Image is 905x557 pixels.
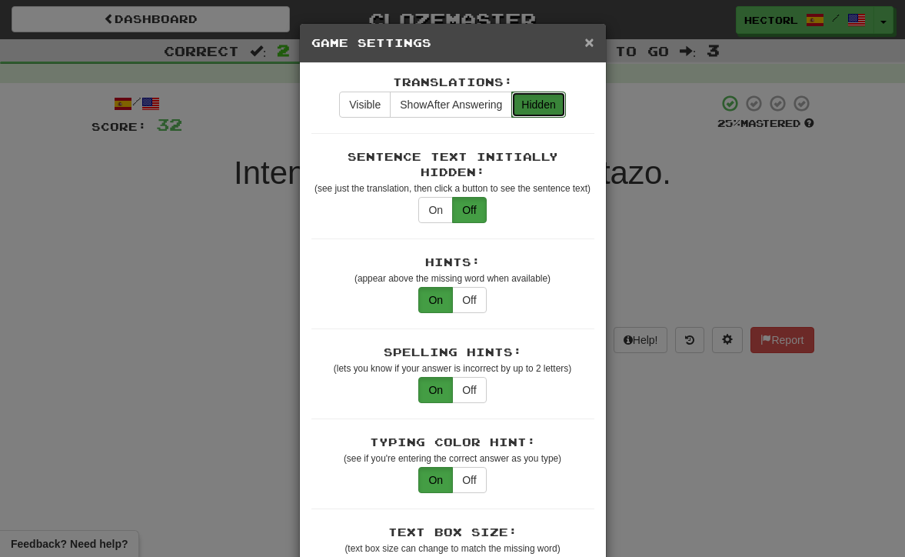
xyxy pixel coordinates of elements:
small: (see just the translation, then click a button to see the sentence text) [314,183,591,194]
button: Off [452,377,486,403]
span: Show [400,98,427,111]
div: Sentence Text Initially Hidden: [311,149,594,180]
small: (lets you know if your answer is incorrect by up to 2 letters) [334,363,571,374]
button: On [418,197,453,223]
button: On [418,377,453,403]
button: ShowAfter Answering [390,92,512,118]
small: (see if you're entering the correct answer as you type) [344,453,561,464]
span: After Answering [400,98,502,111]
div: Hints: [311,255,594,270]
button: Visible [339,92,391,118]
div: translations [339,92,565,118]
div: Translations: [311,75,594,90]
div: Typing Color Hint: [311,435,594,450]
button: Off [452,467,486,493]
div: Spelling Hints: [311,345,594,360]
small: (text box size can change to match the missing word) [344,543,560,554]
button: Off [452,287,486,313]
span: × [584,33,594,51]
button: Hidden [511,92,565,118]
button: Close [584,34,594,50]
div: Text Box Size: [311,525,594,540]
button: Off [452,197,486,223]
button: On [418,467,453,493]
small: (appear above the missing word when available) [354,273,551,284]
button: On [418,287,453,313]
h5: Game Settings [311,35,594,51]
